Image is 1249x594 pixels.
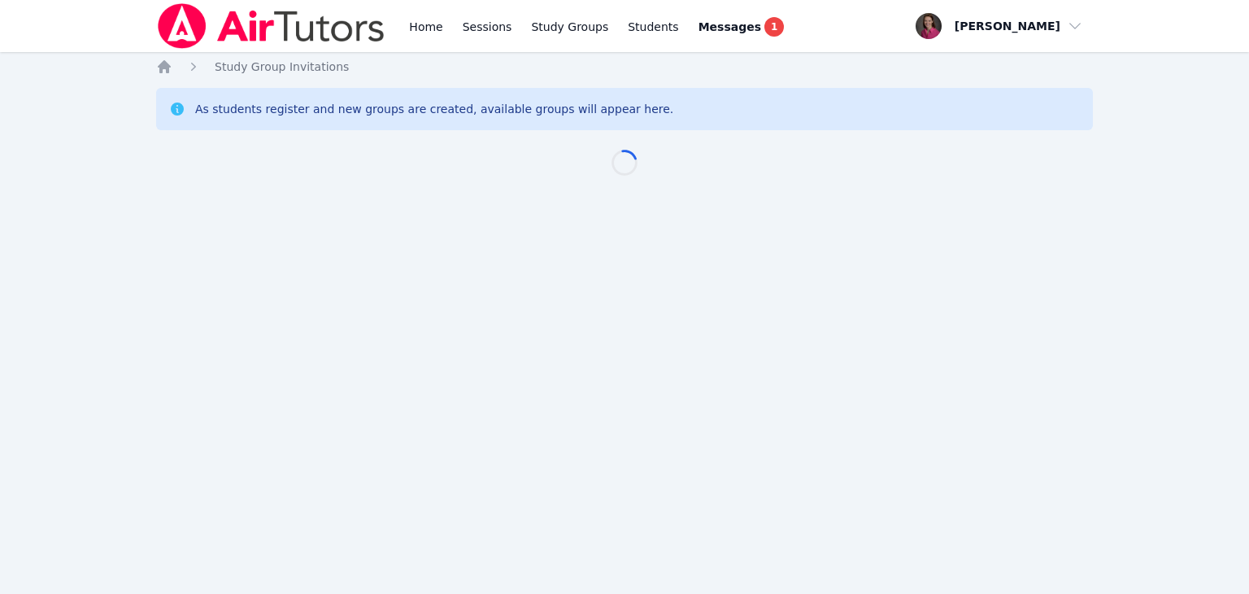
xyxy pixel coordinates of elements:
[764,17,784,37] span: 1
[156,3,386,49] img: Air Tutors
[156,59,1093,75] nav: Breadcrumb
[215,60,349,73] span: Study Group Invitations
[698,19,761,35] span: Messages
[195,101,673,117] div: As students register and new groups are created, available groups will appear here.
[215,59,349,75] a: Study Group Invitations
